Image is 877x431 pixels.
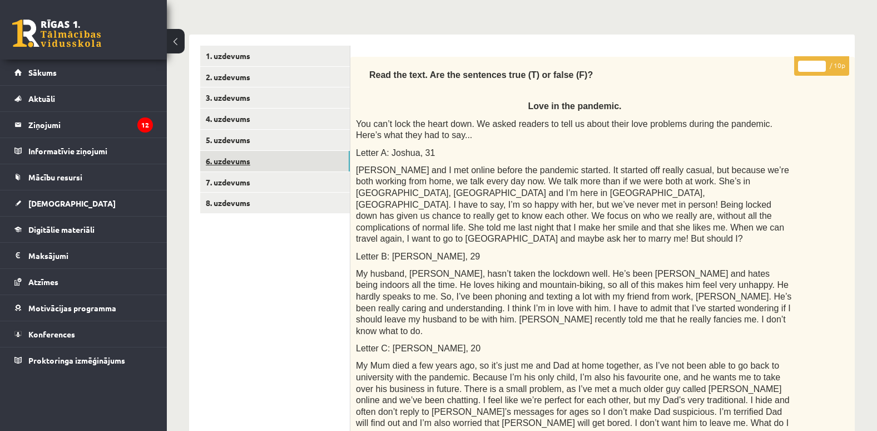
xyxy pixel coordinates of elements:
span: Digitālie materiāli [28,224,95,234]
a: Rīgas 1. Tālmācības vidusskola [12,19,101,47]
span: Proktoringa izmēģinājums [28,355,125,365]
a: Sākums [14,60,153,85]
a: 5. uzdevums [200,130,350,150]
legend: Maksājumi [28,243,153,268]
a: Aktuāli [14,86,153,111]
a: [DEMOGRAPHIC_DATA] [14,190,153,216]
a: Informatīvie ziņojumi [14,138,153,164]
span: Sākums [28,67,57,77]
span: Aktuāli [28,94,55,104]
a: Digitālie materiāli [14,217,153,242]
a: Maksājumi [14,243,153,268]
span: My husband, [PERSON_NAME], hasn’t taken the lockdown well. He’s been [PERSON_NAME] and hates bein... [356,269,791,336]
span: Letter A: Joshua, 31 [356,148,435,158]
a: 2. uzdevums [200,67,350,87]
span: Love in the pandemic. [528,101,621,111]
a: 4. uzdevums [200,109,350,129]
a: Konferences [14,321,153,347]
legend: Informatīvie ziņojumi [28,138,153,164]
span: Konferences [28,329,75,339]
span: Letter C: [PERSON_NAME], 20 [356,344,480,353]
span: Read the text. Are the sentences true (T) or false (F)? [369,70,593,80]
span: Letter B: [PERSON_NAME], 29 [356,252,480,261]
a: 6. uzdevums [200,151,350,172]
span: [DEMOGRAPHIC_DATA] [28,198,116,208]
a: 3. uzdevums [200,87,350,108]
a: Motivācijas programma [14,295,153,321]
span: Mācību resursi [28,172,82,182]
p: / 10p [794,56,849,76]
span: Motivācijas programma [28,303,116,313]
span: You can’t lock the heart down. We asked readers to tell us about their love problems during the p... [356,119,772,140]
a: Atzīmes [14,269,153,295]
a: Ziņojumi12 [14,112,153,138]
a: Mācību resursi [14,164,153,190]
legend: Ziņojumi [28,112,153,138]
a: Proktoringa izmēģinājums [14,347,153,373]
a: 1. uzdevums [200,46,350,66]
a: 7. uzdevums [200,172,350,193]
i: 12 [137,117,153,133]
a: 8. uzdevums [200,193,350,213]
span: [PERSON_NAME] and I met online before the pandemic started. It started off really casual, but bec... [356,165,789,244]
span: Atzīmes [28,277,58,287]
